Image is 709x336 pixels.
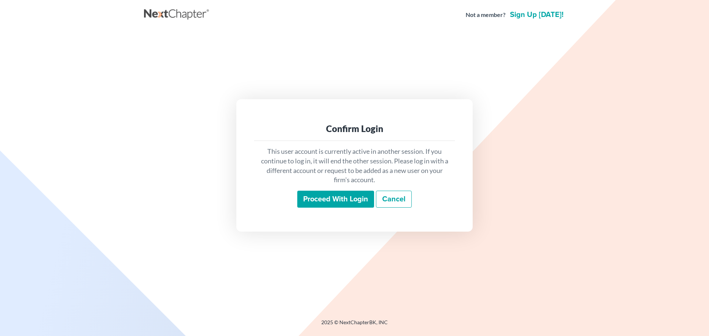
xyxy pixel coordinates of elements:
[466,11,506,19] strong: Not a member?
[376,191,412,208] a: Cancel
[508,11,565,18] a: Sign up [DATE]!
[260,147,449,185] p: This user account is currently active in another session. If you continue to log in, it will end ...
[144,319,565,332] div: 2025 © NextChapterBK, INC
[260,123,449,135] div: Confirm Login
[297,191,374,208] input: Proceed with login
